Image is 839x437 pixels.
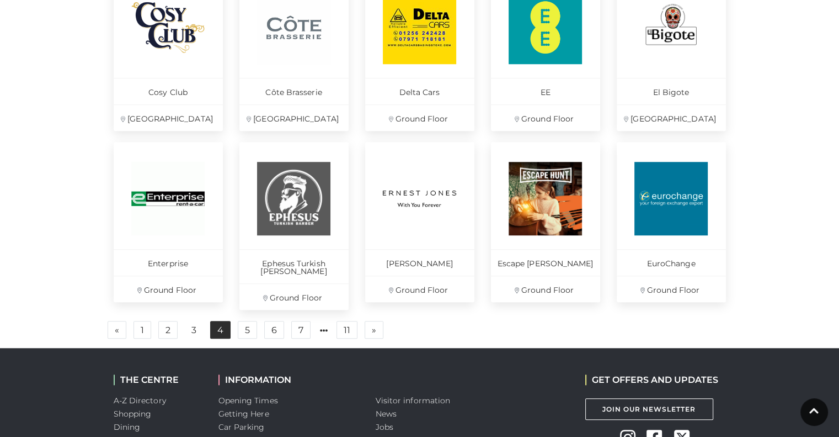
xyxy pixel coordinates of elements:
[365,104,474,131] p: Ground Floor
[491,276,600,302] p: Ground Floor
[114,104,223,131] p: [GEOGRAPHIC_DATA]
[291,321,311,339] a: 7
[365,276,474,302] p: Ground Floor
[617,104,726,131] p: [GEOGRAPHIC_DATA]
[239,283,349,310] p: Ground Floor
[218,396,278,406] a: Opening Times
[376,409,397,419] a: News
[376,396,451,406] a: Visitor information
[114,249,223,276] p: Enterprise
[365,78,474,104] p: Delta Cars
[365,249,474,276] p: [PERSON_NAME]
[491,78,600,104] p: EE
[115,326,119,334] span: «
[239,249,349,283] p: Ephesus Turkish [PERSON_NAME]
[372,326,376,334] span: »
[617,276,726,302] p: Ground Floor
[218,422,265,432] a: Car Parking
[336,321,357,339] a: 11
[133,321,151,339] a: 1
[239,104,349,131] p: [GEOGRAPHIC_DATA]
[114,142,223,302] a: Enterprise Ground Floor
[210,321,231,339] a: 4
[365,321,383,339] a: Next
[617,142,726,302] a: EuroChange Ground Floor
[108,321,126,339] a: Previous
[264,321,284,339] a: 6
[114,78,223,104] p: Cosy Club
[185,322,203,339] a: 3
[114,276,223,302] p: Ground Floor
[238,321,257,339] a: 5
[158,321,178,339] a: 2
[218,409,269,419] a: Getting Here
[114,375,202,385] h2: THE CENTRE
[491,104,600,131] p: Ground Floor
[585,398,713,420] a: Join Our Newsletter
[376,422,393,432] a: Jobs
[239,78,349,104] p: Côte Brasserie
[617,78,726,104] p: El Bigote
[585,375,718,385] h2: GET OFFERS AND UPDATES
[491,249,600,276] p: Escape [PERSON_NAME]
[218,375,359,385] h2: INFORMATION
[114,409,152,419] a: Shopping
[114,422,141,432] a: Dining
[617,249,726,276] p: EuroChange
[239,142,349,310] a: Ephesus Turkish [PERSON_NAME] Ground Floor
[491,142,600,302] a: Escape [PERSON_NAME] Ground Floor
[114,396,166,406] a: A-Z Directory
[365,142,474,302] a: [PERSON_NAME] Ground Floor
